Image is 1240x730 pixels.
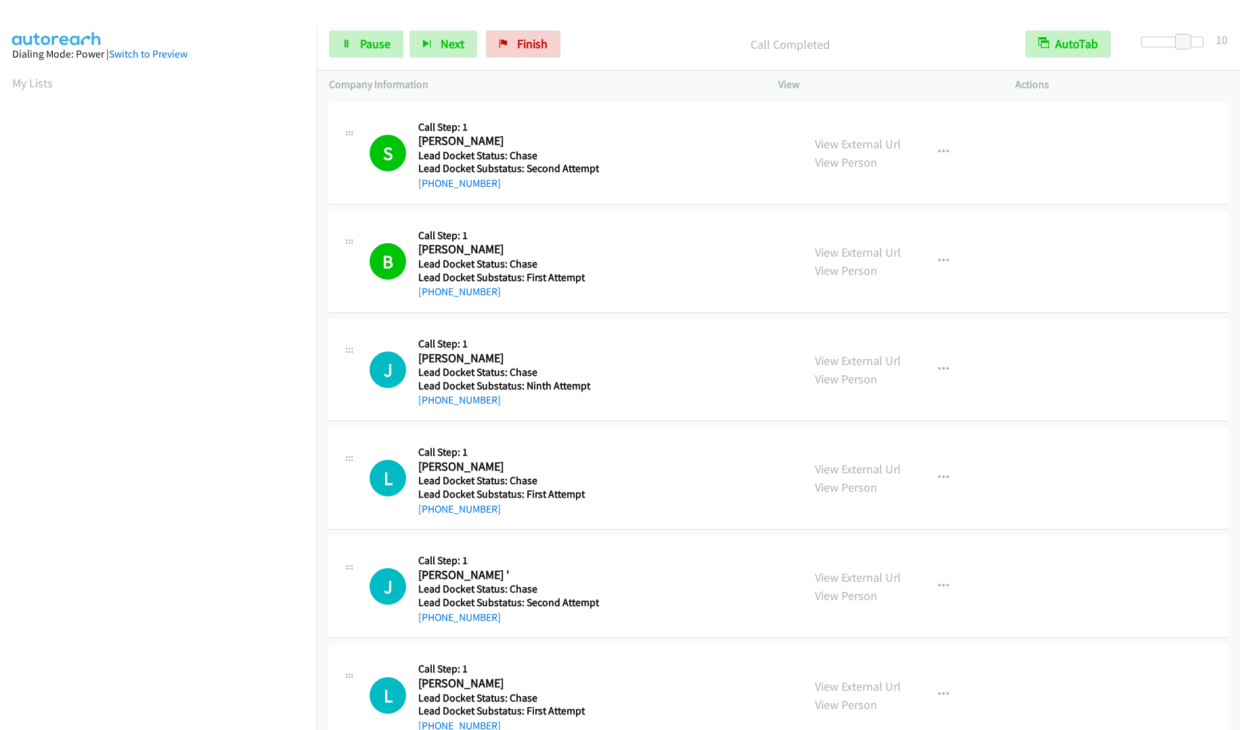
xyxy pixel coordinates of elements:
span: Next [441,36,464,51]
h5: Lead Docket Substatus: First Attempt [418,488,595,501]
a: View External Url [815,461,901,477]
a: View External Url [815,570,901,585]
button: AutoTab [1025,30,1111,58]
h5: Lead Docket Substatus: First Attempt [418,271,595,284]
h5: Lead Docket Substatus: Second Attempt [418,596,599,609]
a: [PHONE_NUMBER] [418,393,501,406]
h5: Call Step: 1 [418,121,599,134]
h5: Lead Docket Substatus: Second Attempt [418,162,599,175]
a: View Person [815,154,877,170]
h5: Call Step: 1 [418,337,595,351]
h5: Call Step: 1 [418,446,595,459]
h5: Lead Docket Status: Chase [418,582,599,596]
div: The call is yet to be attempted [370,568,406,605]
a: View Person [815,263,877,278]
h1: S [370,135,406,171]
p: Actions [1015,77,1228,93]
a: [PHONE_NUMBER] [418,177,501,190]
h5: Lead Docket Status: Chase [418,366,595,379]
h1: B [370,243,406,280]
h2: [PERSON_NAME] [418,676,595,691]
a: View Person [815,371,877,387]
h2: [PERSON_NAME] [418,133,595,149]
h5: Call Step: 1 [418,662,595,676]
h1: L [370,460,406,496]
h2: [PERSON_NAME] ' [418,567,595,583]
div: Dialing Mode: Power | [12,46,305,62]
a: View Person [815,588,877,603]
span: Pause [360,36,391,51]
a: My Lists [12,75,53,91]
h5: Lead Docket Status: Chase [418,257,595,271]
a: View Person [815,479,877,495]
a: [PHONE_NUMBER] [418,285,501,298]
h5: Lead Docket Status: Chase [418,149,599,163]
a: Switch to Preview [109,47,187,60]
p: Call Completed [579,35,1001,53]
h1: J [370,351,406,388]
h2: [PERSON_NAME] [418,351,595,366]
div: The call is yet to be attempted [370,351,406,388]
h1: L [370,677,406,714]
h5: Lead Docket Status: Chase [418,474,595,488]
a: View External Url [815,244,901,260]
h5: Call Step: 1 [418,229,595,242]
a: View Person [815,697,877,712]
div: The call is yet to be attempted [370,677,406,714]
h5: Lead Docket Substatus: First Attempt [418,704,595,718]
a: [PHONE_NUMBER] [418,611,501,624]
iframe: Resource Center [1201,311,1240,418]
p: Company Information [329,77,754,93]
a: [PHONE_NUMBER] [418,502,501,515]
div: 10 [1216,30,1228,49]
a: View External Url [815,136,901,152]
h5: Call Step: 1 [418,554,599,567]
a: Finish [486,30,560,58]
span: Finish [517,36,548,51]
h2: [PERSON_NAME] [418,459,595,475]
h1: J [370,568,406,605]
h5: Lead Docket Status: Chase [418,691,595,705]
p: View [778,77,991,93]
button: Next [409,30,477,58]
h5: Lead Docket Substatus: Ninth Attempt [418,379,595,393]
h2: [PERSON_NAME] [418,242,595,257]
a: View External Url [815,353,901,368]
a: Pause [329,30,403,58]
a: View External Url [815,679,901,694]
